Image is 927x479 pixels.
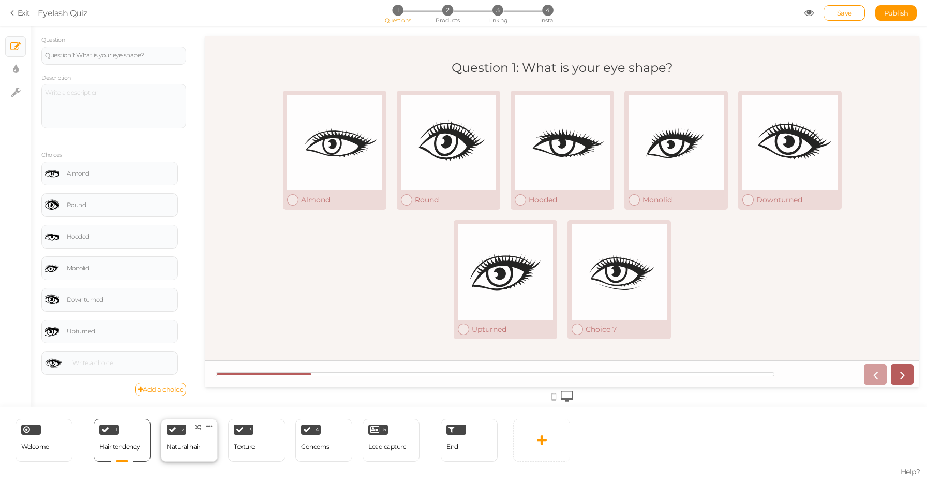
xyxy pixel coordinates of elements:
div: Hooded [67,234,174,240]
div: Downturned [551,159,632,168]
div: Upturned [266,288,348,298]
span: 5 [383,427,386,432]
label: Description [41,75,71,82]
div: Welcome [16,419,72,462]
div: Concerns [301,443,329,451]
div: Question 1: What is your eye shape? [45,52,183,59]
a: Exit [10,8,30,18]
span: Linking [488,17,507,24]
span: 2 [442,5,453,16]
div: 5 Lead capture [363,419,420,462]
div: Texture [234,443,255,451]
span: 2 [182,427,185,432]
li: 1 Questions [373,5,422,16]
div: Natural hair [167,443,200,451]
div: Choice 7 [380,288,461,298]
div: Eyelash Quiz [38,7,87,19]
li: 3 Linking [474,5,522,16]
li: 4 Install [524,5,572,16]
span: Save [837,9,852,17]
span: 4 [542,5,553,16]
label: Question [41,37,65,44]
li: 2 Products [424,5,472,16]
div: Upturned [67,328,174,335]
div: Almond [67,170,174,177]
a: Add a choice [135,383,187,396]
span: Products [436,17,460,24]
span: 4 [316,427,319,432]
span: 1 [392,5,403,16]
div: Hooded [323,159,405,168]
div: End [441,419,498,462]
div: 3 Texture [228,419,285,462]
div: Save [824,5,865,21]
div: Lead capture [368,443,406,451]
div: Question 1: What is your eye shape? [246,24,468,39]
div: Hair tendency [99,443,140,451]
label: Choices [41,152,62,159]
div: 2 Natural hair [161,419,218,462]
div: Round [210,159,291,168]
span: 3 [249,427,252,432]
span: 3 [492,5,503,16]
span: 1 [115,427,117,432]
span: Help? [901,467,920,476]
div: 1 Hair tendency [94,419,151,462]
span: Welcome [21,443,49,451]
div: Downturned [67,297,174,303]
div: Monolid [437,159,518,168]
div: Monolid [67,265,174,271]
div: Almond [96,159,177,168]
div: Round [67,202,174,208]
span: Questions [385,17,411,24]
div: 4 Concerns [295,419,352,462]
span: End [446,443,458,451]
span: Install [540,17,555,24]
span: Publish [884,9,908,17]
